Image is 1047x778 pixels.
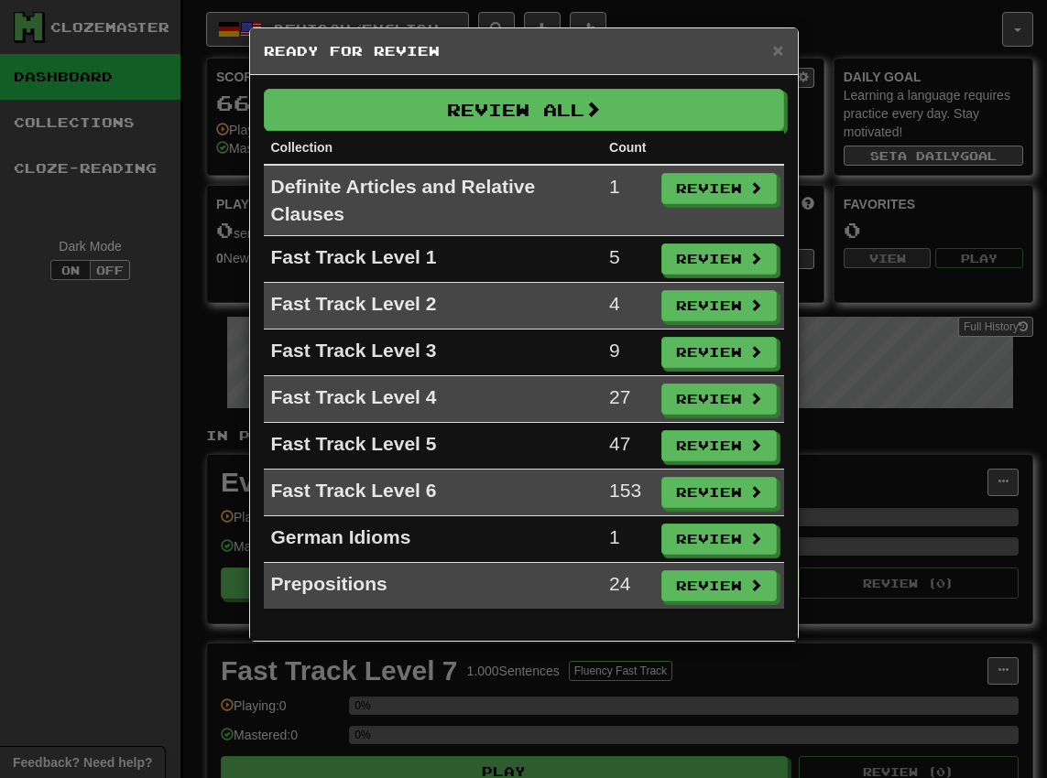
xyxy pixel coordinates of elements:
[661,524,777,555] button: Review
[264,283,603,330] td: Fast Track Level 2
[661,477,777,508] button: Review
[602,330,653,376] td: 9
[602,516,653,563] td: 1
[264,131,603,165] th: Collection
[264,516,603,563] td: German Idioms
[264,563,603,610] td: Prepositions
[264,89,784,131] button: Review All
[264,330,603,376] td: Fast Track Level 3
[661,337,777,368] button: Review
[602,165,653,236] td: 1
[602,376,653,423] td: 27
[661,430,777,461] button: Review
[602,283,653,330] td: 4
[602,423,653,470] td: 47
[264,42,784,60] h5: Ready for Review
[661,570,777,601] button: Review
[264,236,603,283] td: Fast Track Level 1
[772,40,783,59] button: Close
[264,470,603,516] td: Fast Track Level 6
[661,290,777,321] button: Review
[264,376,603,423] td: Fast Track Level 4
[264,165,603,236] td: Definite Articles and Relative Clauses
[602,236,653,283] td: 5
[602,470,653,516] td: 153
[602,563,653,610] td: 24
[602,131,653,165] th: Count
[661,173,777,204] button: Review
[264,423,603,470] td: Fast Track Level 5
[772,39,783,60] span: ×
[661,243,777,275] button: Review
[661,384,777,415] button: Review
